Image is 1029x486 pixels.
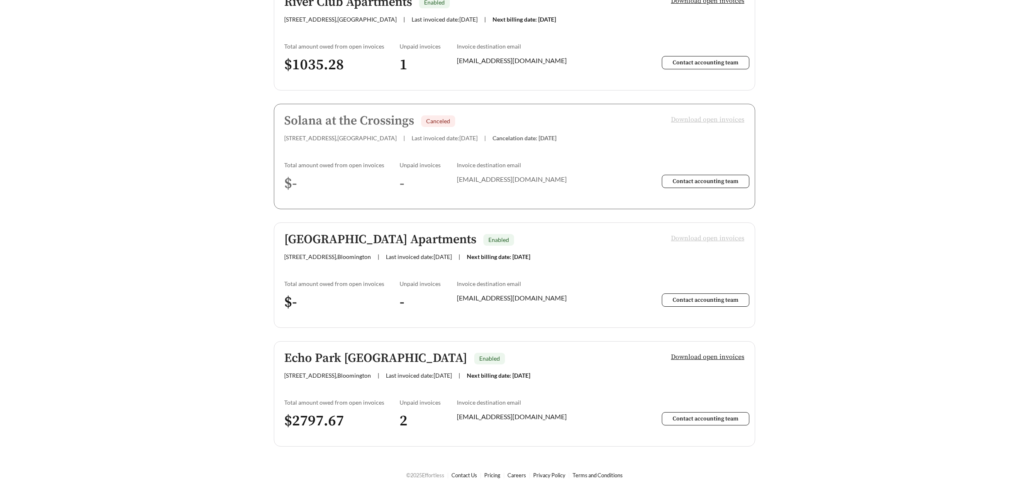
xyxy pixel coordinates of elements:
h5: Echo Park [GEOGRAPHIC_DATA] [284,352,467,365]
span: Last invoiced date: [DATE] [412,134,478,142]
div: Total amount owed from open invoices [284,280,400,287]
span: Contact accounting team [673,296,739,304]
div: Unpaid invoices [400,161,457,169]
h5: Solana at the Crossings [284,114,414,128]
a: Pricing [484,472,500,479]
h3: $ 1035.28 [284,56,400,74]
h3: 2 [400,412,457,430]
h3: $ - [284,293,400,312]
span: Next billing date: [DATE] [467,372,530,379]
span: | [378,372,379,379]
div: Unpaid invoices [400,280,457,287]
a: Echo Park [GEOGRAPHIC_DATA]Enabled[STREET_ADDRESS],Bloomington|Last invoiced date:[DATE]|Next bil... [274,341,755,447]
button: Download open invoices [664,350,745,367]
h3: 1 [400,56,457,74]
div: Total amount owed from open invoices [284,161,400,169]
button: Contact accounting team [662,293,749,307]
span: Contact accounting team [673,178,739,185]
span: | [403,16,405,23]
span: [STREET_ADDRESS] , [GEOGRAPHIC_DATA] [284,16,397,23]
a: Contact Us [451,472,477,479]
span: Canceled [426,117,450,125]
span: Last invoiced date: [DATE] [386,372,452,379]
button: Contact accounting team [662,412,749,425]
span: Next billing date: [DATE] [467,253,530,260]
div: Invoice destination email [457,399,629,406]
span: | [458,253,460,260]
span: Download open invoices [671,352,744,362]
button: Contact accounting team [662,175,749,188]
span: | [378,253,379,260]
div: [EMAIL_ADDRESS][DOMAIN_NAME] [457,56,629,66]
span: © 2025 Effortless [406,472,444,479]
span: [STREET_ADDRESS] , Bloomington [284,253,371,260]
a: [GEOGRAPHIC_DATA] ApartmentsEnabled[STREET_ADDRESS],Bloomington|Last invoiced date:[DATE]|Next bi... [274,222,755,328]
div: Invoice destination email [457,280,629,287]
span: Cancelation date: [DATE] [493,134,556,142]
span: Last invoiced date: [DATE] [386,253,452,260]
button: Contact accounting team [662,56,749,69]
div: [EMAIL_ADDRESS][DOMAIN_NAME] [457,293,629,303]
div: Unpaid invoices [400,43,457,50]
span: | [484,16,486,23]
div: [EMAIL_ADDRESS][DOMAIN_NAME] [457,412,629,422]
div: Unpaid invoices [400,399,457,406]
div: Invoice destination email [457,161,629,169]
div: Total amount owed from open invoices [284,43,400,50]
span: | [484,134,486,142]
div: Invoice destination email [457,43,629,50]
div: [EMAIL_ADDRESS][DOMAIN_NAME] [457,174,629,184]
span: Next billing date: [DATE] [493,16,556,23]
a: Terms and Conditions [573,472,623,479]
span: Contact accounting team [673,415,739,423]
span: | [403,134,405,142]
div: Total amount owed from open invoices [284,399,400,406]
span: Enabled [479,355,500,362]
a: Solana at the CrossingsCanceled[STREET_ADDRESS],[GEOGRAPHIC_DATA]|Last invoiced date:[DATE]|Cance... [274,104,755,209]
span: [STREET_ADDRESS] , Bloomington [284,372,371,379]
span: Contact accounting team [673,59,739,66]
a: Privacy Policy [533,472,566,479]
span: Last invoiced date: [DATE] [412,16,478,23]
span: Enabled [488,236,509,243]
a: Careers [507,472,526,479]
span: | [458,372,460,379]
button: Download open invoices [664,112,745,130]
h3: $ - [284,174,400,193]
h3: - [400,293,457,312]
span: [STREET_ADDRESS] , [GEOGRAPHIC_DATA] [284,134,397,142]
h3: $ 2797.67 [284,412,400,430]
h3: - [400,174,457,193]
h5: [GEOGRAPHIC_DATA] Apartments [284,233,476,247]
button: Download open invoices [664,231,745,249]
